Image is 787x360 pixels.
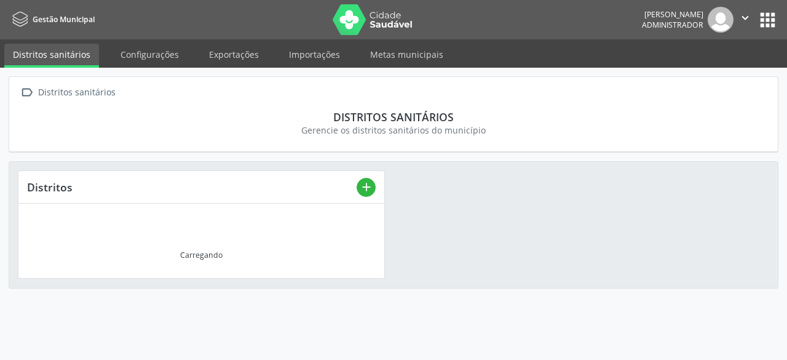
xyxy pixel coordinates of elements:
div: [PERSON_NAME] [642,9,703,20]
span: Gestão Municipal [33,14,95,25]
div: Distritos sanitários [36,84,117,102]
a: Distritos sanitários [4,44,99,68]
i: add [360,180,373,194]
a: Gestão Municipal [9,9,95,30]
a:  Distritos sanitários [18,84,117,102]
img: img [708,7,734,33]
a: Metas municipais [362,44,452,65]
a: Configurações [112,44,188,65]
div: Carregando [180,250,223,260]
a: Exportações [200,44,267,65]
div: Distritos [27,180,357,194]
i:  [18,84,36,102]
button:  [734,7,757,33]
button: apps [757,9,778,31]
div: Gerencie os distritos sanitários do município [26,124,761,137]
button: add [357,178,376,197]
i:  [738,11,752,25]
a: Importações [280,44,349,65]
span: Administrador [642,20,703,30]
div: Distritos sanitários [26,110,761,124]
